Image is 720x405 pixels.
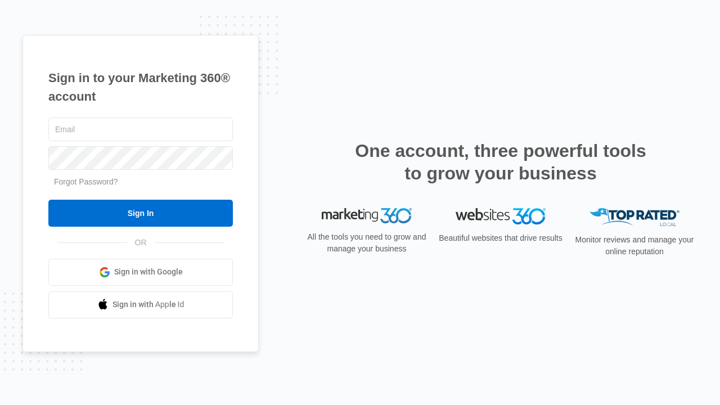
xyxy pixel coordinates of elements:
[322,208,412,224] img: Marketing 360
[127,237,155,249] span: OR
[589,208,679,227] img: Top Rated Local
[48,291,233,318] a: Sign in with Apple Id
[571,234,697,258] p: Monitor reviews and manage your online reputation
[456,208,546,224] img: Websites 360
[438,232,564,244] p: Beautiful websites that drive results
[112,299,184,310] span: Sign in with Apple Id
[352,139,650,184] h2: One account, three powerful tools to grow your business
[48,69,233,106] h1: Sign in to your Marketing 360® account
[48,200,233,227] input: Sign In
[54,177,118,186] a: Forgot Password?
[48,259,233,286] a: Sign in with Google
[304,231,430,255] p: All the tools you need to grow and manage your business
[114,266,183,278] span: Sign in with Google
[48,118,233,141] input: Email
